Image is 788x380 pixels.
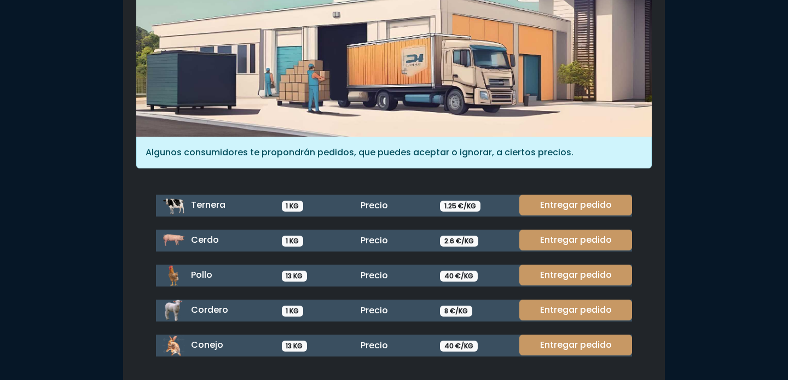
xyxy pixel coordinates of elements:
[519,265,632,285] a: Entregar pedido
[354,304,433,317] div: Precio
[282,341,308,352] span: 13 KG
[440,341,478,352] span: 40 €/KG
[354,339,433,352] div: Precio
[136,137,652,168] div: Algunos consumidores te propondrán pedidos, que puedes aceptar o ignorar, a ciertos precios.
[519,195,632,215] a: Entregar pedido
[282,236,304,247] span: 1 KG
[519,300,632,320] a: Entregar pedido
[440,236,478,247] span: 2.6 €/KG
[191,268,212,281] span: Pollo
[191,198,225,211] span: Ternera
[163,195,184,217] img: ternera.png
[440,201,480,212] span: 1.25 €/KG
[440,306,472,317] span: 8 €/KG
[282,201,304,212] span: 1 KG
[191,303,228,316] span: Cordero
[163,335,184,356] img: conejo.png
[282,271,308,282] span: 13 KG
[519,335,632,355] a: Entregar pedido
[354,199,433,212] div: Precio
[163,265,184,287] img: pollo.png
[440,271,478,282] span: 40 €/KG
[191,233,219,246] span: Cerdo
[282,306,304,317] span: 1 KG
[354,269,433,282] div: Precio
[163,300,184,321] img: cordero.png
[163,230,184,252] img: cerdo.png
[191,338,223,351] span: Conejo
[519,230,632,250] a: Entregar pedido
[354,234,433,247] div: Precio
